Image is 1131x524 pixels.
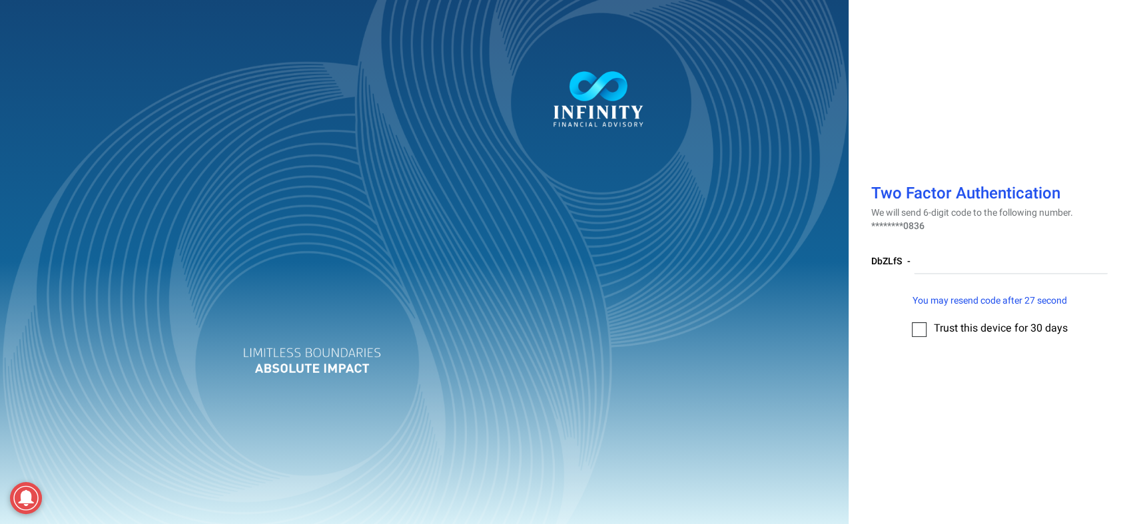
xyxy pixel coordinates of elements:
h1: Two Factor Authentication [871,185,1108,206]
span: - [907,254,911,268]
span: We will send 6-digit code to the following number. [871,206,1073,220]
span: Trust this device for 30 days [934,320,1068,336]
span: You may resend code after 27 second [913,294,1067,308]
span: DbZLfS [871,254,902,268]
